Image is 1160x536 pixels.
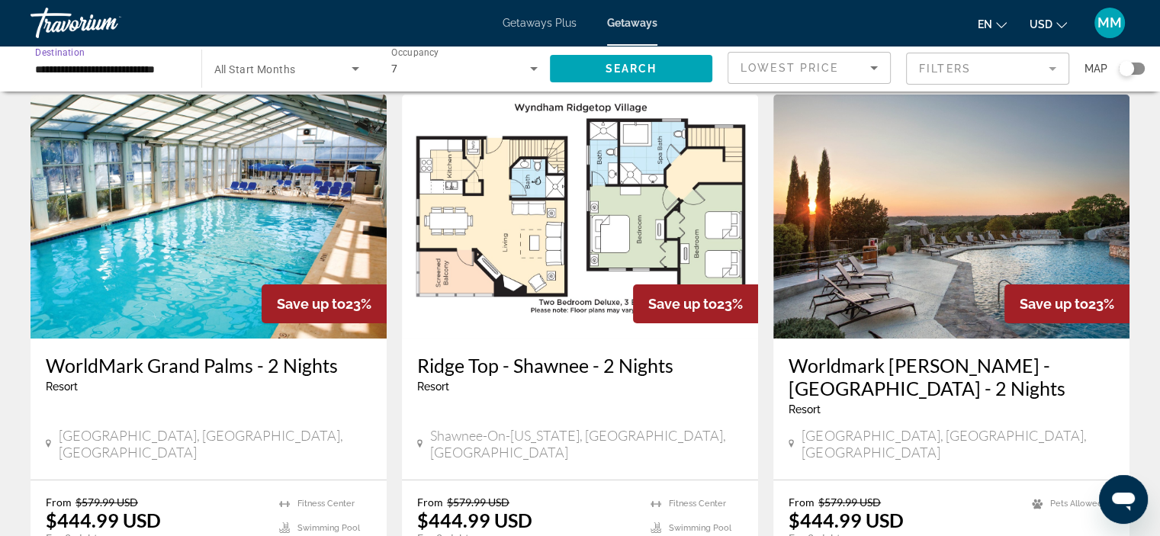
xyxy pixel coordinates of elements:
span: Fitness Center [669,499,726,509]
span: [GEOGRAPHIC_DATA], [GEOGRAPHIC_DATA], [GEOGRAPHIC_DATA] [802,427,1114,461]
a: Getaways [607,17,657,29]
mat-select: Sort by [741,59,878,77]
span: Map [1084,58,1107,79]
span: Swimming Pool [297,523,360,533]
span: Lowest Price [741,62,838,74]
span: From [417,496,443,509]
a: Worldmark [PERSON_NAME] - [GEOGRAPHIC_DATA] - 2 Nights [789,354,1114,400]
p: $444.99 USD [417,509,532,531]
span: Shawnee-On-[US_STATE], [GEOGRAPHIC_DATA], [GEOGRAPHIC_DATA] [430,427,743,461]
span: $579.99 USD [447,496,509,509]
span: 7 [391,63,397,75]
img: D948O01X.jpg [773,95,1129,339]
span: Pets Allowed [1050,499,1103,509]
span: Occupancy [391,47,439,58]
span: Fitness Center [297,499,355,509]
img: DK63O01X.jpg [31,95,387,339]
span: Resort [46,380,78,393]
span: $579.99 USD [818,496,881,509]
span: From [46,496,72,509]
p: $444.99 USD [789,509,904,531]
button: Change currency [1030,13,1067,35]
a: Ridge Top - Shawnee - 2 Nights [417,354,743,377]
button: User Menu [1090,7,1129,39]
div: 23% [262,284,387,323]
span: en [978,18,992,30]
span: Swimming Pool [669,523,731,533]
span: From [789,496,815,509]
span: Resort [417,380,449,393]
div: 23% [633,284,758,323]
span: Save up to [277,296,345,312]
span: All Start Months [214,63,296,75]
div: 23% [1004,284,1129,323]
a: Travorium [31,3,183,43]
span: $579.99 USD [76,496,138,509]
span: Save up to [648,296,717,312]
span: Save up to [1020,296,1088,312]
span: MM [1097,15,1122,30]
span: Resort [789,403,821,416]
span: [GEOGRAPHIC_DATA], [GEOGRAPHIC_DATA], [GEOGRAPHIC_DATA] [59,427,371,461]
button: Change language [978,13,1007,35]
span: Destination [35,47,85,57]
img: 2611F01X.jpg [402,95,758,339]
a: Getaways Plus [503,17,577,29]
span: USD [1030,18,1052,30]
button: Search [550,55,713,82]
button: Filter [906,52,1069,85]
a: WorldMark Grand Palms - 2 Nights [46,354,371,377]
iframe: Button to launch messaging window [1099,475,1148,524]
span: Search [605,63,657,75]
p: $444.99 USD [46,509,161,531]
